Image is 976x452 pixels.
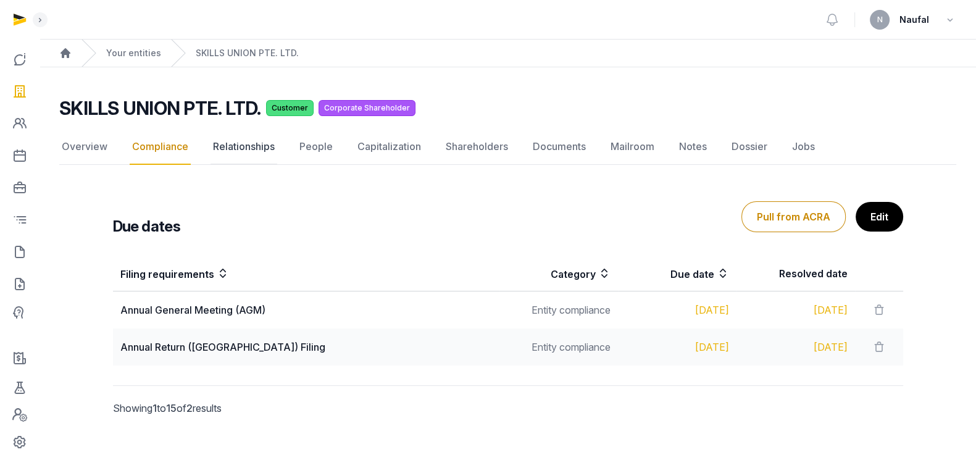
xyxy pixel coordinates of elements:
a: Mailroom [608,129,657,165]
th: Filing requirements [113,256,500,291]
div: [DATE] [625,340,729,354]
span: Corporate Shareholder [319,100,415,116]
a: Capitalization [355,129,423,165]
span: N [877,16,883,23]
a: Notes [677,129,709,165]
th: Due date [618,256,736,291]
a: SKILLS UNION PTE. LTD. [196,47,299,59]
a: Compliance [130,129,191,165]
button: Pull from ACRA [741,201,846,232]
a: Your entities [106,47,161,59]
span: 2 [186,402,193,414]
nav: Breadcrumb [40,40,976,67]
a: Relationships [211,129,277,165]
h2: SKILLS UNION PTE. LTD. [59,97,261,119]
td: Entity compliance [499,329,618,366]
p: Showing to of results [113,386,296,430]
a: People [297,129,335,165]
h3: Due dates [113,217,181,236]
span: 1 [152,402,157,414]
div: [DATE] [744,340,848,354]
button: N [870,10,890,30]
a: Jobs [790,129,817,165]
span: Customer [266,100,314,116]
th: Category [499,256,618,291]
td: Entity compliance [499,291,618,329]
a: Edit [856,202,903,232]
a: Overview [59,129,110,165]
div: [DATE] [744,303,848,317]
div: [DATE] [625,303,729,317]
nav: Tabs [59,129,956,165]
a: Dossier [729,129,770,165]
a: Shareholders [443,129,511,165]
span: 15 [166,402,177,414]
span: Naufal [899,12,929,27]
div: Annual General Meeting (AGM) [120,303,493,317]
div: Annual Return ([GEOGRAPHIC_DATA]) Filing [120,340,493,354]
th: Resolved date [736,256,855,291]
a: Documents [530,129,588,165]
